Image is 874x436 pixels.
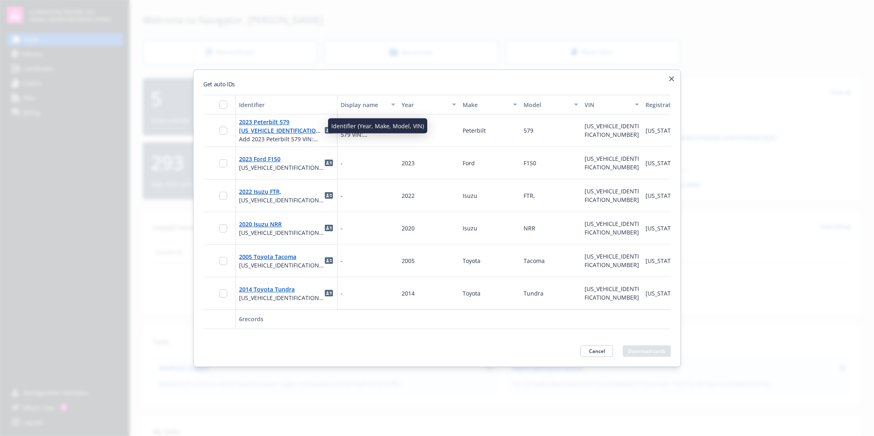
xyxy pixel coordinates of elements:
[524,100,569,109] div: Model
[239,220,282,228] a: 2020 Isuzu NRR
[219,159,227,167] input: Toggle Row Selected
[219,289,227,297] input: Toggle Row Selected
[463,289,480,297] span: Toyota
[239,293,324,302] span: [US_VEHICLE_IDENTIFICATION_NUMBER]
[402,289,415,297] span: 2014
[324,223,334,233] a: idCard
[341,158,343,167] span: -
[341,256,343,265] span: -
[463,191,477,199] span: Isuzu
[239,134,324,143] span: Add 2023 Peterbilt 579 VIN: [US_VEHICLE_IDENTIFICATION_NUMBER]
[646,224,676,232] span: [US_STATE]
[239,100,334,109] div: Identifier
[581,94,642,114] button: VIN
[219,126,227,134] input: Toggle Row Selected
[239,261,324,269] span: [US_VEHICLE_IDENTIFICATION_NUMBER]
[524,224,535,232] span: NRR
[398,94,459,114] button: Year
[239,187,324,195] span: 2022 Isuzu FTR,
[520,94,581,114] button: Model
[203,79,671,88] h2: Get auto IDs
[524,159,536,167] span: F150
[402,191,415,199] span: 2022
[341,223,343,232] span: -
[585,122,639,138] span: [US_VEHICLE_IDENTIFICATION_NUMBER]
[402,159,415,167] span: 2023
[585,285,639,301] span: [US_VEHICLE_IDENTIFICATION_NUMBER]
[646,256,676,264] span: [US_STATE]
[459,94,520,114] button: Make
[239,219,324,228] span: 2020 Isuzu NRR
[239,285,324,293] span: 2014 Toyota Tundra
[324,256,334,265] a: idCard
[219,191,227,199] input: Toggle Row Selected
[236,94,337,114] button: Identifier
[524,126,533,134] span: 579
[324,158,334,168] a: idCard
[646,191,676,199] span: [US_STATE]
[402,126,415,134] span: 2023
[585,155,639,171] span: [US_VEHICLE_IDENTIFICATION_NUMBER]
[646,100,691,109] div: Registration state
[239,118,323,142] a: 2023 Peterbilt 579 [US_VEHICLE_IDENTIFICATION_NUMBER]
[239,155,280,162] a: 2023 Ford F150
[402,256,415,264] span: 2005
[239,315,263,323] span: 6 records
[463,126,486,134] span: Peterbilt
[463,159,475,167] span: Ford
[642,94,703,114] button: Registration state
[239,117,324,134] span: 2023 Peterbilt 579 [US_VEHICLE_IDENTIFICATION_NUMBER]
[239,195,324,204] span: [US_VEHICLE_IDENTIFICATION_NUMBER]
[239,163,324,171] span: [US_VEHICLE_IDENTIFICATION_NUMBER]
[524,256,545,264] span: Tacoma
[463,256,480,264] span: Toyota
[646,159,676,167] span: [US_STATE]
[585,220,639,236] span: [US_VEHICLE_IDENTIFICATION_NUMBER]
[524,289,544,297] span: Tundra
[239,228,324,237] span: [US_VEHICLE_IDENTIFICATION_NUMBER]
[580,345,613,357] button: Cancel
[585,187,639,204] span: [US_VEHICLE_IDENTIFICATION_NUMBER]
[341,289,343,297] span: -
[324,288,334,298] a: idCard
[239,187,281,195] a: 2022 Isuzu FTR,
[324,191,334,200] a: idCard
[646,126,676,134] span: [US_STATE]
[239,285,295,293] a: 2014 Toyota Tundra
[239,252,324,261] span: 2005 Toyota Tacoma
[219,100,227,108] input: Select all
[239,252,296,260] a: 2005 Toyota Tacoma
[239,154,324,163] span: 2023 Ford F150
[646,289,676,297] span: [US_STATE]
[341,100,386,109] div: Display name
[324,125,334,135] a: idCard
[219,224,227,232] input: Toggle Row Selected
[585,100,630,109] div: VIN
[337,94,398,114] button: Display name
[585,252,639,269] span: [US_VEHICLE_IDENTIFICATION_NUMBER]
[524,191,535,199] span: FTR,
[341,122,395,139] span: Add 2023 Peterbilt 579 VIN: [US_VEHICLE_IDENTIFICATION_NUMBER]
[219,256,227,265] input: Toggle Row Selected
[463,100,508,109] div: Make
[402,100,447,109] div: Year
[463,224,477,232] span: Isuzu
[341,191,343,199] span: -
[402,224,415,232] span: 2020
